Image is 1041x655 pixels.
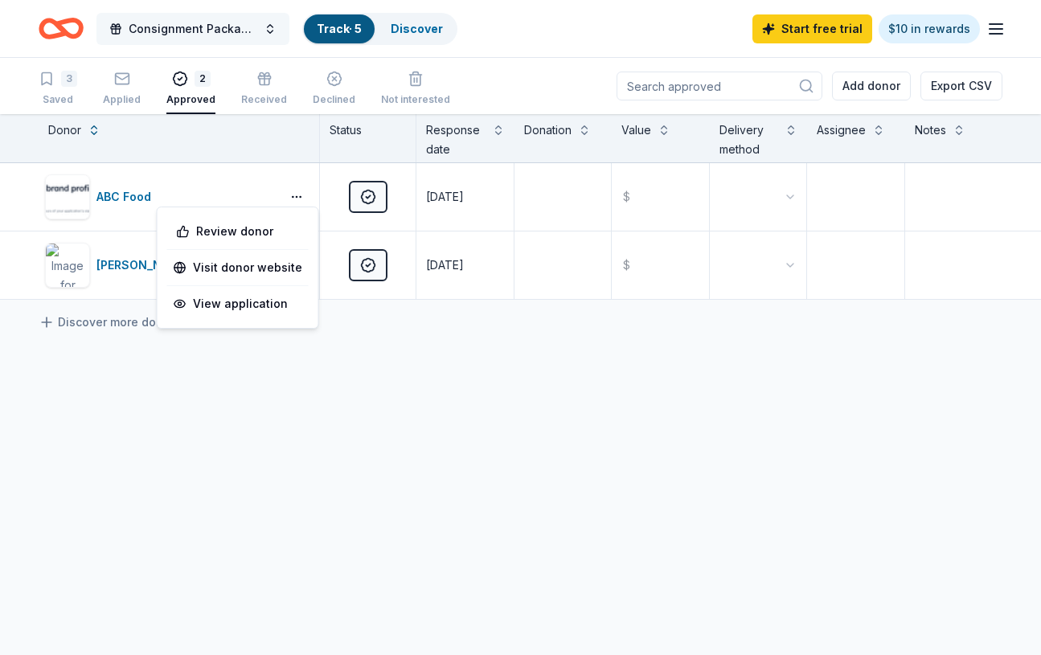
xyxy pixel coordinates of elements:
div: Not interested [381,93,450,106]
button: Not interested [381,64,450,114]
div: Status [320,114,416,162]
div: ABC Food [96,187,158,207]
div: Notes [915,121,946,140]
div: Approved [166,93,215,106]
div: Value [621,121,651,140]
div: Received [241,93,287,106]
div: 2 [195,71,211,87]
div: [PERSON_NAME] [96,256,196,275]
button: 2Approved [166,64,215,114]
img: Image for ABC Food [46,175,89,219]
a: Start free trial [752,14,872,43]
div: Review donor [170,217,305,246]
button: Track· 5Discover [302,13,457,45]
span: Consignment Packages [129,19,257,39]
div: Donation [524,121,572,140]
a: Home [39,10,84,47]
button: Declined [313,64,355,114]
a: Track· 5 [317,22,362,35]
div: [DATE] [426,187,464,207]
a: Discover [391,22,443,35]
div: Declined [313,93,355,106]
a: Visit donor website [174,258,302,277]
button: Export CSV [920,72,1002,100]
button: Image for Hannah Brand[PERSON_NAME] [45,243,274,288]
input: Search approved [617,72,822,100]
div: [DATE] [426,256,464,275]
div: Assignee [817,121,866,140]
div: Applied [103,93,141,106]
div: View application [167,289,309,318]
button: Image for ABC FoodABC Food [45,174,274,219]
button: 3Saved [39,64,77,114]
a: $10 in rewards [879,14,980,43]
button: Applied [103,64,141,114]
button: [DATE] [416,231,514,299]
button: Consignment Packages [96,13,289,45]
div: Donor [48,121,81,140]
a: Discover more donors [39,313,181,332]
div: Delivery method [719,121,779,159]
div: Saved [39,93,77,106]
div: 3 [61,71,77,87]
img: Image for Hannah Brand [46,244,89,287]
button: [DATE] [416,163,514,231]
button: Received [241,64,287,114]
div: Response date [426,121,486,159]
button: Add donor [832,72,911,100]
